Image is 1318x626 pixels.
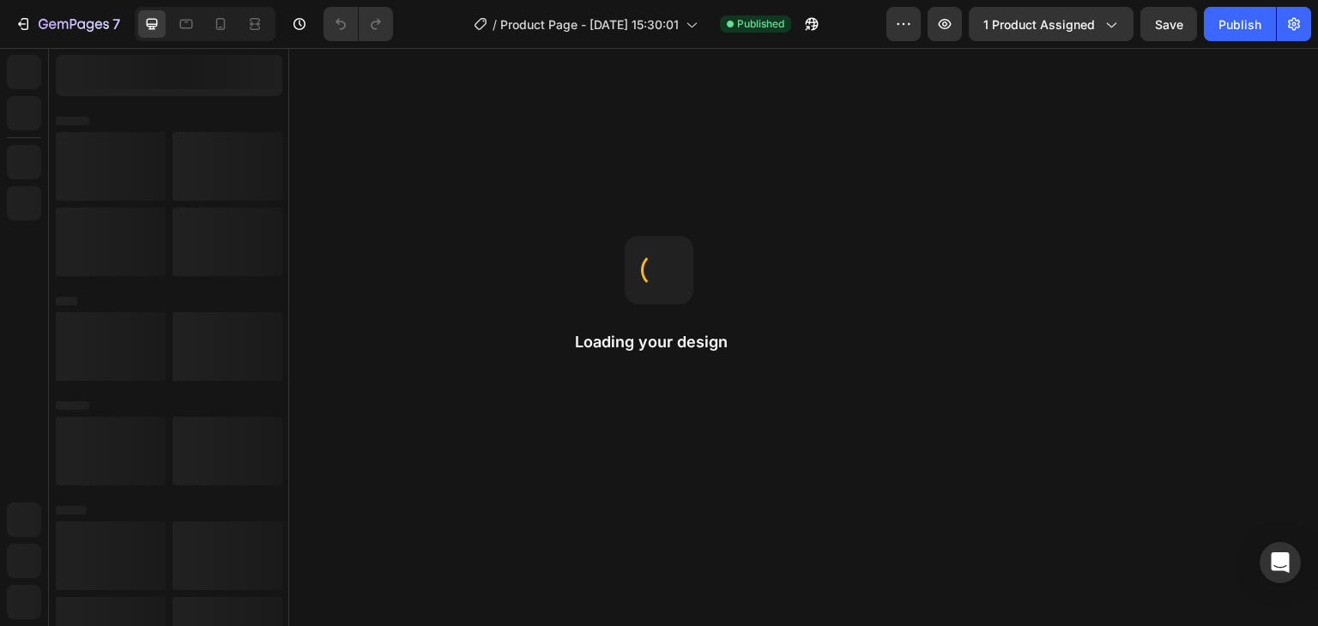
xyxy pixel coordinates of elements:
[737,16,784,32] span: Published
[969,7,1134,41] button: 1 product assigned
[983,15,1095,33] span: 1 product assigned
[1260,542,1301,583] div: Open Intercom Messenger
[493,15,497,33] span: /
[500,15,679,33] span: Product Page - [DATE] 15:30:01
[7,7,128,41] button: 7
[1218,15,1261,33] div: Publish
[112,14,120,34] p: 7
[1140,7,1197,41] button: Save
[575,332,743,352] h2: Loading your design
[1204,7,1276,41] button: Publish
[323,7,393,41] div: Undo/Redo
[1155,17,1183,32] span: Save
